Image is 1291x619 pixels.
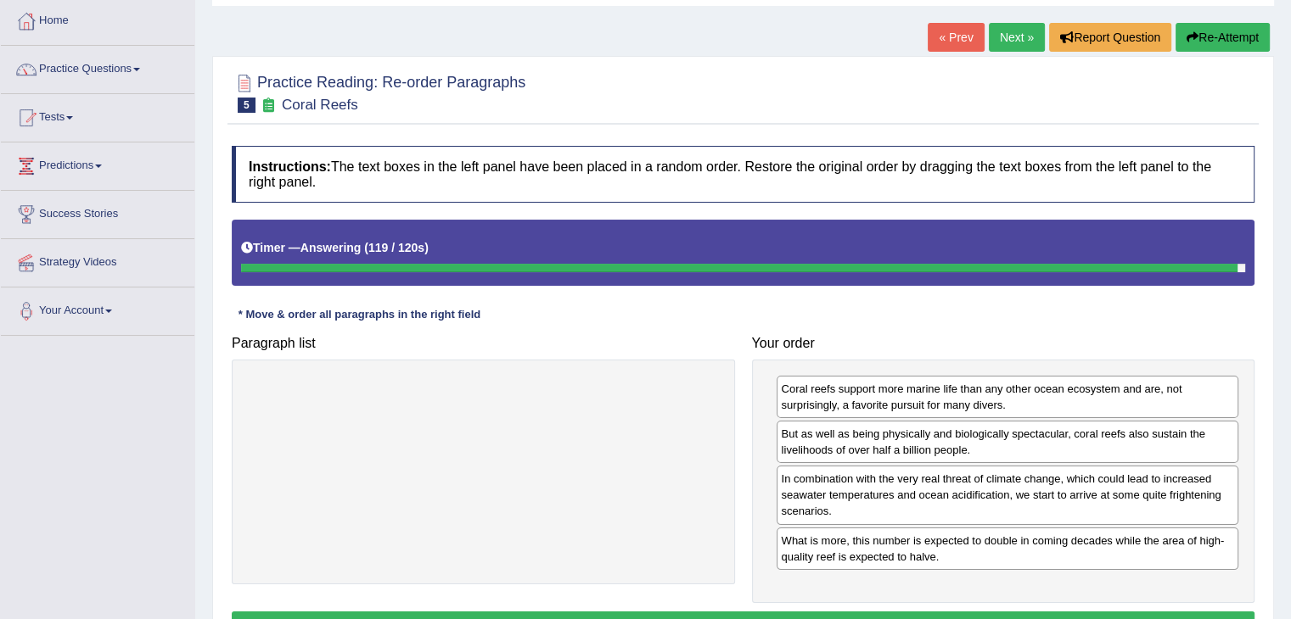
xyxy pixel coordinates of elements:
[241,242,429,254] h5: Timer —
[777,466,1239,524] div: In combination with the very real threat of climate change, which could lead to increased seawate...
[238,98,255,113] span: 5
[424,241,429,254] b: )
[1,239,194,282] a: Strategy Videos
[282,97,358,113] small: Coral Reefs
[1,191,194,233] a: Success Stories
[368,241,424,254] b: 119 / 120s
[1,142,194,185] a: Predictions
[232,70,525,113] h2: Practice Reading: Re-order Paragraphs
[249,159,331,174] b: Instructions:
[752,336,1255,351] h4: Your order
[1176,23,1270,52] button: Re-Attempt
[1049,23,1171,52] button: Report Question
[364,241,368,254] b: (
[1,46,194,88] a: Practice Questions
[260,98,278,114] small: Exam occurring question
[989,23,1045,52] a: Next »
[777,527,1239,570] div: What is more, this number is expected to double in coming decades while the area of high-quality ...
[928,23,984,52] a: « Prev
[232,336,735,351] h4: Paragraph list
[232,307,487,323] div: * Move & order all paragraphs in the right field
[777,421,1239,463] div: But as well as being physically and biologically spectacular, coral reefs also sustain the liveli...
[300,241,362,254] b: Answering
[777,376,1239,418] div: Coral reefs support more marine life than any other ocean ecosystem and are, not surprisingly, a ...
[1,287,194,330] a: Your Account
[1,94,194,137] a: Tests
[232,146,1255,203] h4: The text boxes in the left panel have been placed in a random order. Restore the original order b...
